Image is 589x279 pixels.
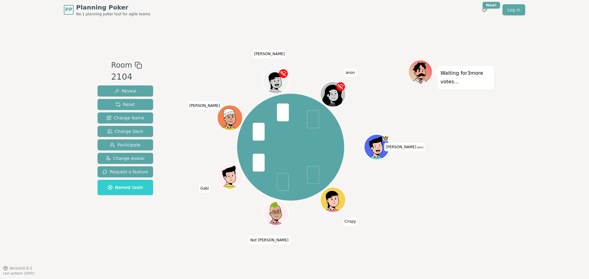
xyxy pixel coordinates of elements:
[111,71,142,83] div: 2104
[365,135,389,159] button: Click to change your avatar
[76,3,150,12] span: Planning Poker
[76,12,150,17] span: No.1 planning poker tool for agile teams
[483,2,500,9] div: New!
[98,166,153,177] button: Request a feature
[249,236,290,244] span: Click to change your name
[188,101,221,110] span: Click to change your name
[98,112,153,123] button: Change Name
[106,155,145,161] span: Change Avatar
[116,101,135,107] span: Reset
[102,169,148,175] span: Request a feature
[3,272,34,275] span: Last updated: [DATE]
[382,135,389,141] span: Matt is the host
[343,217,358,226] span: Click to change your name
[384,143,425,151] span: Click to change your name
[108,184,143,190] span: Named room
[344,68,356,77] span: Click to change your name
[252,50,286,58] span: Click to change your name
[98,85,153,96] button: Reveal
[98,99,153,110] button: Reset
[111,60,132,71] span: Room
[441,69,491,86] p: Waiting for 3 more votes...
[98,126,153,137] button: Change Deck
[114,88,136,94] span: Reveal
[64,3,150,17] a: PPPlanning PokerNo.1 planning poker tool for agile teams
[3,266,32,271] button: Version0.9.2
[416,146,424,149] span: (you)
[106,115,144,121] span: Change Name
[98,153,153,164] button: Change Avatar
[98,180,153,195] button: Named room
[65,6,72,13] span: PP
[479,4,490,15] button: New!
[107,128,143,134] span: Change Deck
[199,184,210,193] span: Click to change your name
[110,142,141,148] span: Participate
[9,266,32,271] span: Version 0.9.2
[502,4,525,15] a: Log in
[98,139,153,150] button: Participate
